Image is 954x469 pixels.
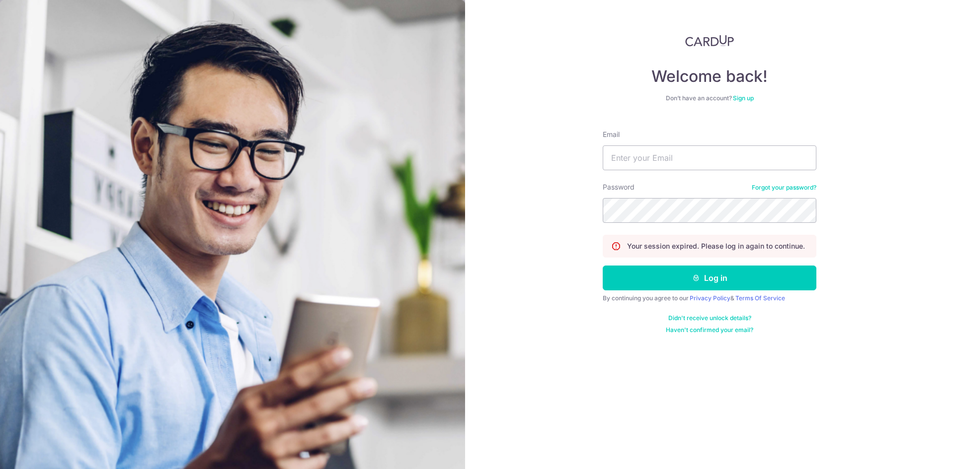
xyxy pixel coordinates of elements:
a: Terms Of Service [735,294,785,302]
a: Didn't receive unlock details? [668,314,751,322]
div: By continuing you agree to our & [603,294,816,302]
div: Don’t have an account? [603,94,816,102]
img: CardUp Logo [685,35,734,47]
a: Sign up [733,94,754,102]
h4: Welcome back! [603,67,816,86]
p: Your session expired. Please log in again to continue. [627,241,805,251]
button: Log in [603,266,816,290]
a: Haven't confirmed your email? [666,326,753,334]
a: Forgot your password? [752,184,816,192]
input: Enter your Email [603,145,816,170]
label: Email [603,130,620,139]
a: Privacy Policy [690,294,730,302]
label: Password [603,182,635,192]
